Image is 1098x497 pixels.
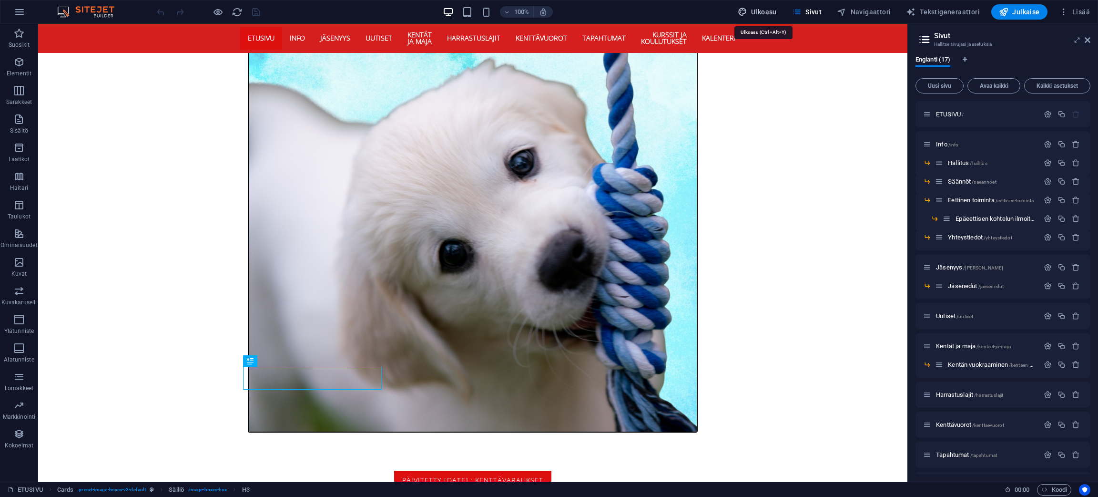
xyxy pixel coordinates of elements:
p: Laatikot [9,155,30,163]
p: Haitari [10,184,28,192]
div: Aloitussivua ei voi poistaa [1072,110,1080,118]
button: Koodi [1037,484,1071,496]
div: Poista [1072,421,1080,429]
div: Asetukset [1044,110,1052,118]
button: Ulkoasu [734,4,781,20]
i: Lataa sivu uudelleen [232,7,243,18]
a: Napsauta peruuttaaksesi valinnan. Kaksoisnapsauta avataksesi Sivut [8,484,43,496]
span: /harrastuslajit [974,393,1003,398]
p: Ylätunniste [4,327,34,335]
div: Poista [1072,159,1080,167]
span: Julkaise [999,7,1040,17]
div: Kentän vuokraaminen/kentaen-vuokraaminen [945,362,1039,368]
span: Napsauta avataksesi sivun [948,197,1034,204]
p: Lomakkeet [5,384,33,392]
span: Napsauta avataksesi sivun [936,111,964,118]
p: Kuvakaruselli [1,299,37,306]
span: / [962,112,964,117]
button: Napsauta tästä poistuaksesi esikatselutilasta ja jatkaaksesi muokkaamista [212,6,224,18]
div: Asetukset [1044,263,1052,271]
div: Monista [1057,263,1066,271]
div: Monista [1057,215,1066,223]
button: 100% [500,6,534,18]
p: Markkinointi [3,413,35,421]
span: . preset-image-boxes-v3-default [77,484,146,496]
div: Poista [1072,391,1080,399]
span: Napsauta avataksesi sivun [948,361,1060,368]
span: /saeannoet [972,179,996,185]
p: Ominaisuudet [0,241,37,249]
p: Elementit [7,70,31,77]
div: Jäsenyys/[PERSON_NAME] [933,264,1039,270]
div: Eettinen toiminta/eettinen-toiminta [945,197,1039,203]
nav: breadcrumb [57,484,250,496]
span: Napsauta avataksesi sivun [948,178,996,185]
div: Poista [1072,215,1080,223]
span: /info [948,142,959,147]
div: Harrastuslajit/harrastuslajit [933,392,1039,398]
span: Avaa kaikki [972,83,1016,89]
div: Epäeettisen kohtelun ilmoittaminen [953,216,1039,222]
div: Asetukset [1044,361,1052,369]
div: Poista [1072,451,1080,459]
div: Monista [1057,177,1066,186]
span: Napsauta avataksesi sivun [936,451,997,458]
span: Napsauta valitaksesi. Kaksoisnapsauta muokataksesi [169,484,184,496]
h2: Sivut [934,31,1090,40]
div: Kielivälilehdet [915,56,1090,74]
div: Uutiset/uutiset [933,313,1039,319]
div: Monista [1057,421,1066,429]
button: Tekstigeneraattori [902,4,984,20]
div: Asetukset [1044,215,1052,223]
span: Uusi sivu [920,83,959,89]
span: /kentaet-ja-maja [976,344,1011,349]
div: Kenttävuorot/kenttaevuorot [933,422,1039,428]
div: Asetukset [1044,342,1052,350]
div: Asetukset [1044,312,1052,320]
div: Poista [1072,233,1080,241]
div: Asetukset [1044,140,1052,148]
p: Kokoelmat [5,442,33,449]
div: Monista [1057,140,1066,148]
span: Sivut [792,7,822,17]
p: Sarakkeet [6,98,32,106]
button: reload [231,6,243,18]
p: Kuvat [11,270,27,278]
div: Asetukset [1044,421,1052,429]
span: Lisää [1059,7,1090,17]
p: Taulukot [8,213,30,220]
div: Asetukset [1044,233,1052,241]
span: /yhteystiedot [984,235,1012,240]
div: Poista [1072,140,1080,148]
span: /jaesenedut [978,284,1004,289]
i: Koon muuttuessa säädä zoomaustaso automaattisesti sopimaan valittuun laitteeseen. [539,8,548,16]
span: . image-boxes-box [188,484,227,496]
button: Sivut [788,4,825,20]
span: Napsauta avataksesi sivun [936,141,958,148]
p: Sisältö [10,127,28,135]
span: Ulkoasu [738,7,777,17]
span: /[PERSON_NAME] [963,265,1003,270]
span: /eettinen-toiminta [996,198,1034,203]
span: Napsauta avataksesi sivun [936,312,973,320]
div: Poista [1072,177,1080,186]
span: 00 00 [1015,484,1029,496]
div: ETUSIVU/ [933,111,1039,117]
span: /kenttaevuorot [972,423,1004,428]
div: Monista [1057,110,1066,118]
button: Uusi sivu [915,78,964,93]
button: Julkaise [991,4,1047,20]
button: Avaa kaikki [967,78,1020,93]
div: Monista [1057,196,1066,204]
div: Monista [1057,159,1066,167]
i: Tämä elementti on mukautettava esiasetus [150,487,154,492]
span: Englanti (17) [915,54,950,67]
div: Poista [1072,263,1080,271]
button: Lisää [1055,4,1094,20]
span: Napsauta valitaksesi. Kaksoisnapsauta muokataksesi [242,484,250,496]
h6: 100% [514,6,529,18]
div: Asetukset [1044,177,1052,186]
span: Napsauta avataksesi sivun [936,342,1011,350]
div: Säännöt/saeannoet [945,178,1039,185]
div: Poista [1072,342,1080,350]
